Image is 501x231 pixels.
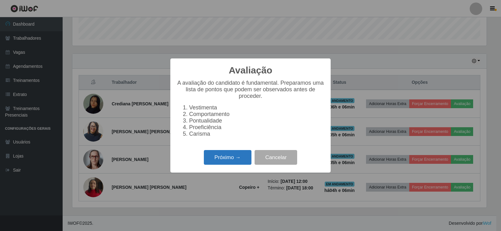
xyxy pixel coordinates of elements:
[255,150,297,165] button: Cancelar
[189,118,324,124] li: Pontualidade
[189,131,324,137] li: Carisma
[177,80,324,99] p: A avaliação do candidato é fundamental. Preparamos uma lista de pontos que podem ser observados a...
[189,104,324,111] li: Vestimenta
[189,111,324,118] li: Comportamento
[204,150,251,165] button: Próximo →
[189,124,324,131] li: Proeficiência
[229,65,272,76] h2: Avaliação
